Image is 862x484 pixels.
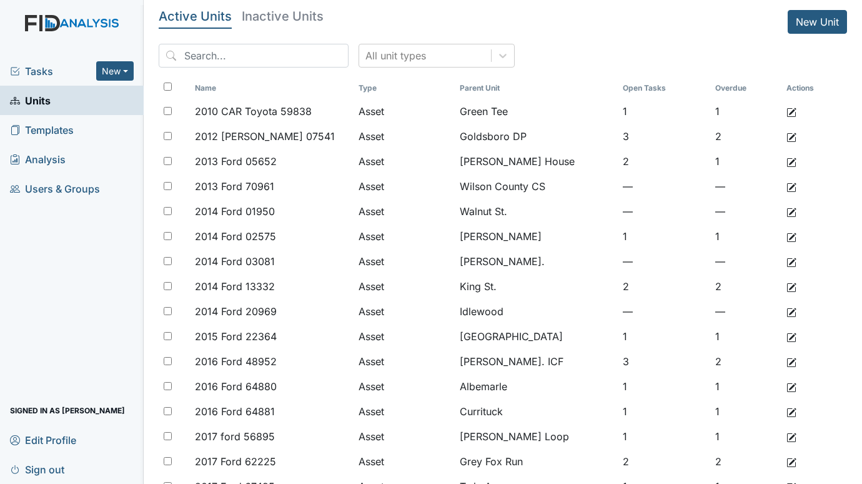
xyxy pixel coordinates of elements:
span: Units [10,91,51,110]
td: 2 [710,449,782,474]
td: 1 [618,424,710,449]
th: Toggle SortBy [354,78,455,99]
td: 2 [618,149,710,174]
td: [PERSON_NAME]. ICF [455,349,618,374]
th: Toggle SortBy [455,78,618,99]
td: Asset [354,199,455,224]
input: Search... [159,44,349,68]
td: 1 [710,399,782,424]
th: Toggle SortBy [618,78,710,99]
td: Wilson County CS [455,174,618,199]
td: Walnut St. [455,199,618,224]
td: 2 [618,449,710,474]
td: Grey Fox Run [455,449,618,474]
td: 1 [618,99,710,124]
span: 2014 Ford 01950 [195,204,275,219]
td: — [710,199,782,224]
span: 2014 Ford 02575 [195,229,276,244]
td: Asset [354,449,455,474]
td: Asset [354,124,455,149]
td: 1 [710,424,782,449]
td: 3 [618,124,710,149]
td: 3 [618,349,710,374]
td: — [618,174,710,199]
td: Currituck [455,399,618,424]
td: 2 [710,124,782,149]
td: King St. [455,274,618,299]
td: — [710,299,782,324]
span: 2012 [PERSON_NAME] 07541 [195,129,335,144]
td: 1 [710,374,782,399]
td: — [618,249,710,274]
span: 2017 ford 56895 [195,429,275,444]
span: 2016 Ford 64880 [195,379,277,394]
td: Asset [354,299,455,324]
td: — [710,249,782,274]
td: [PERSON_NAME] House [455,149,618,174]
span: 2014 Ford 13332 [195,279,275,294]
span: Analysis [10,149,66,169]
td: 1 [710,324,782,349]
td: Asset [354,349,455,374]
h5: Inactive Units [242,10,324,23]
a: New Unit [788,10,847,34]
td: Idlewood [455,299,618,324]
td: Asset [354,149,455,174]
td: 1 [618,324,710,349]
th: Toggle SortBy [190,78,353,99]
span: Sign out [10,460,64,479]
td: [PERSON_NAME] [455,224,618,249]
td: 2 [710,349,782,374]
button: New [96,61,134,81]
td: — [618,299,710,324]
span: Edit Profile [10,430,76,450]
td: Asset [354,224,455,249]
td: Asset [354,174,455,199]
span: 2016 Ford 48952 [195,354,277,369]
div: All unit types [365,48,426,63]
td: 2 [710,274,782,299]
input: Toggle All Rows Selected [164,83,172,91]
td: 1 [710,224,782,249]
td: Asset [354,424,455,449]
td: [PERSON_NAME]. [455,249,618,274]
td: Asset [354,274,455,299]
td: 1 [618,374,710,399]
span: 2016 Ford 64881 [195,404,275,419]
td: Asset [354,249,455,274]
td: 1 [710,99,782,124]
td: — [618,199,710,224]
td: 1 [710,149,782,174]
td: Asset [354,399,455,424]
span: Signed in as [PERSON_NAME] [10,401,125,420]
span: 2010 CAR Toyota 59838 [195,104,312,119]
th: Actions [781,78,844,99]
td: 1 [618,399,710,424]
span: 2013 Ford 70961 [195,179,274,194]
td: — [710,174,782,199]
span: Templates [10,120,74,139]
td: Asset [354,374,455,399]
td: [GEOGRAPHIC_DATA] [455,324,618,349]
a: Tasks [10,64,96,79]
span: 2013 Ford 05652 [195,154,277,169]
td: Albemarle [455,374,618,399]
td: 1 [618,224,710,249]
span: 2015 Ford 22364 [195,329,277,344]
td: Asset [354,99,455,124]
span: Users & Groups [10,179,100,198]
td: Green Tee [455,99,618,124]
span: 2017 Ford 62225 [195,454,276,469]
td: Asset [354,324,455,349]
h5: Active Units [159,10,232,23]
td: Goldsboro DP [455,124,618,149]
td: [PERSON_NAME] Loop [455,424,618,449]
td: 2 [618,274,710,299]
span: 2014 Ford 20969 [195,304,277,319]
th: Toggle SortBy [710,78,782,99]
span: 2014 Ford 03081 [195,254,275,269]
